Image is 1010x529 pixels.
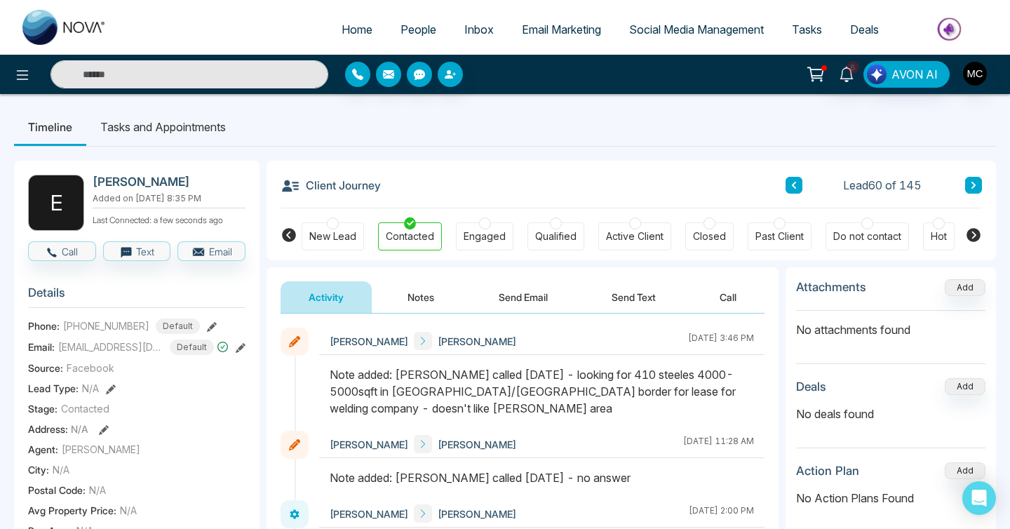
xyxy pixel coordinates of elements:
[28,483,86,497] span: Postal Code :
[464,229,506,243] div: Engaged
[629,22,764,36] span: Social Media Management
[93,211,245,227] p: Last Connected: a few seconds ago
[945,462,985,479] button: Add
[89,483,106,497] span: N/A
[900,13,1002,45] img: Market-place.gif
[796,490,985,507] p: No Action Plans Found
[61,401,109,416] span: Contacted
[342,22,372,36] span: Home
[328,16,386,43] a: Home
[689,504,754,523] div: [DATE] 2:00 PM
[464,22,494,36] span: Inbox
[28,442,58,457] span: Agent:
[170,340,214,355] span: Default
[28,319,60,333] span: Phone:
[850,22,879,36] span: Deals
[796,464,859,478] h3: Action Plan
[584,281,684,313] button: Send Text
[28,503,116,518] span: Avg Property Price :
[28,286,245,307] h3: Details
[962,481,996,515] div: Open Intercom Messenger
[833,229,901,243] div: Do not contact
[688,332,754,350] div: [DATE] 3:46 PM
[778,16,836,43] a: Tasks
[67,361,114,375] span: Facebook
[14,108,86,146] li: Timeline
[379,281,462,313] button: Notes
[177,241,245,261] button: Email
[63,319,149,333] span: [PHONE_NUMBER]
[386,229,434,243] div: Contacted
[53,462,69,477] span: N/A
[22,10,107,45] img: Nova CRM Logo
[93,192,245,205] p: Added on [DATE] 8:35 PM
[281,281,372,313] button: Activity
[281,175,381,196] h3: Client Journey
[309,229,356,243] div: New Lead
[683,435,754,453] div: [DATE] 11:28 AM
[330,437,408,452] span: [PERSON_NAME]
[438,437,516,452] span: [PERSON_NAME]
[945,279,985,296] button: Add
[28,381,79,396] span: Lead Type:
[606,229,664,243] div: Active Client
[28,175,84,231] div: E
[963,62,987,86] img: User Avatar
[830,61,863,86] a: 8
[693,229,726,243] div: Closed
[535,229,577,243] div: Qualified
[93,175,240,189] h2: [PERSON_NAME]
[863,61,950,88] button: AVON AI
[28,241,96,261] button: Call
[945,281,985,293] span: Add
[71,423,88,435] span: N/A
[508,16,615,43] a: Email Marketing
[386,16,450,43] a: People
[471,281,576,313] button: Send Email
[792,22,822,36] span: Tasks
[836,16,893,43] a: Deals
[120,503,137,518] span: N/A
[103,241,171,261] button: Text
[400,22,436,36] span: People
[28,462,49,477] span: City :
[522,22,601,36] span: Email Marketing
[945,378,985,395] button: Add
[330,334,408,349] span: [PERSON_NAME]
[615,16,778,43] a: Social Media Management
[28,401,58,416] span: Stage:
[755,229,804,243] div: Past Client
[438,334,516,349] span: [PERSON_NAME]
[891,66,938,83] span: AVON AI
[28,361,63,375] span: Source:
[82,381,99,396] span: N/A
[692,281,765,313] button: Call
[330,507,408,521] span: [PERSON_NAME]
[28,340,55,354] span: Email:
[796,380,826,394] h3: Deals
[438,507,516,521] span: [PERSON_NAME]
[156,319,200,334] span: Default
[62,442,140,457] span: [PERSON_NAME]
[796,311,985,338] p: No attachments found
[843,177,922,194] span: Lead 60 of 145
[867,65,887,84] img: Lead Flow
[796,280,866,294] h3: Attachments
[86,108,240,146] li: Tasks and Appointments
[847,61,859,74] span: 8
[58,340,163,354] span: [EMAIL_ADDRESS][DOMAIN_NAME]
[796,406,985,422] p: No deals found
[931,229,947,243] div: Hot
[450,16,508,43] a: Inbox
[28,422,88,436] span: Address:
